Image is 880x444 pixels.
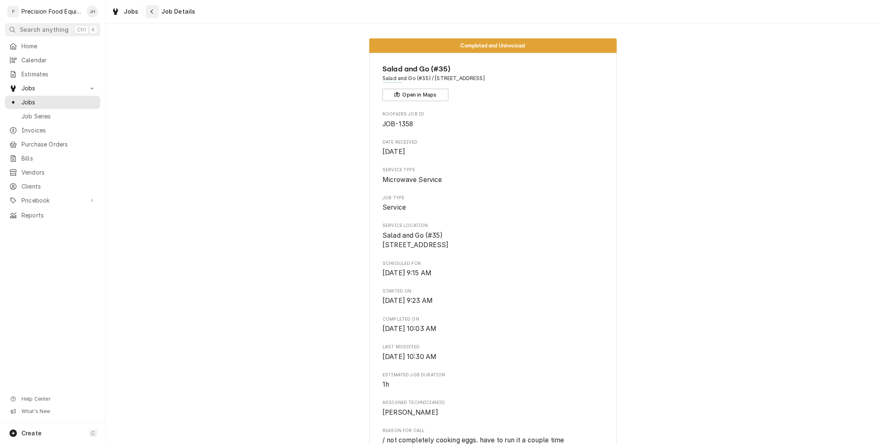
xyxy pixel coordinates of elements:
span: Started On [382,296,603,306]
span: [DATE] 9:23 AM [382,297,433,305]
button: Navigate back [146,5,159,18]
span: What's New [21,408,95,415]
span: Assigned Technician(s) [382,408,603,418]
span: Service Location [382,231,603,250]
span: [DATE] 10:30 AM [382,353,436,361]
span: Scheduled For [382,260,603,267]
span: Service Location [382,222,603,229]
div: Service Type [382,167,603,184]
span: Job Type [382,195,603,201]
div: Estimated Job Duration [382,372,603,390]
span: Salad and Go (#35) [STREET_ADDRESS] [382,231,449,249]
span: Ctrl [77,26,86,33]
div: Assigned Technician(s) [382,399,603,417]
span: Estimates [21,70,96,78]
span: Roopairs Job ID [382,119,603,129]
div: Roopairs Job ID [382,111,603,129]
span: Completed On [382,324,603,334]
a: Go to What's New [5,406,100,417]
a: Home [5,40,100,53]
div: Completed On [382,316,603,334]
span: Service [382,203,406,211]
div: Precision Food Equipment LLC's Avatar [7,6,19,17]
span: Clients [21,182,96,191]
span: Home [21,42,96,50]
a: Bills [5,152,100,165]
span: Estimated Job Duration [382,380,603,390]
span: Name [382,64,603,75]
span: Scheduled For [382,268,603,278]
span: Roopairs Job ID [382,111,603,118]
span: Completed and Uninvoiced [461,43,525,48]
span: Reason For Call [382,427,603,434]
div: Client Information [382,64,603,101]
a: Calendar [5,54,100,67]
span: Last Modified [382,352,603,362]
a: Go to Help Center [5,393,100,405]
div: Job Type [382,195,603,213]
span: Address [382,75,603,82]
span: Invoices [21,126,96,135]
span: [DATE] [382,148,405,156]
span: Jobs [21,98,96,106]
a: Jobs [108,5,142,18]
div: P [7,6,19,17]
span: Pricebook [21,196,84,205]
span: Calendar [21,56,96,64]
span: Help Center [21,396,95,402]
a: Reports [5,209,100,222]
div: Last Modified [382,344,603,361]
span: Reports [21,211,96,220]
a: Purchase Orders [5,138,100,151]
span: / not completely cooking eggs. have to run it a couple time [382,436,564,444]
div: Precision Food Equipment LLC [21,7,82,16]
button: Search anythingCtrlK [5,23,100,36]
span: Purchase Orders [21,140,96,149]
span: Completed On [382,316,603,323]
a: Go to Jobs [5,82,100,95]
div: Service Location [382,222,603,250]
span: Job Series [21,112,96,120]
span: [DATE] 9:15 AM [382,269,432,277]
a: Jobs [5,96,100,109]
button: Open in Maps [382,89,448,101]
span: Service Type [382,167,603,173]
div: Scheduled For [382,260,603,278]
a: Vendors [5,166,100,179]
div: Status [369,38,617,53]
span: Create [21,430,42,437]
span: Estimated Job Duration [382,372,603,378]
span: C [91,430,95,437]
div: Jason Hertel's Avatar [87,6,98,17]
a: Clients [5,180,100,193]
span: 1h [382,380,389,388]
span: Assigned Technician(s) [382,399,603,406]
span: Job Details [159,7,196,16]
span: [PERSON_NAME] [382,409,438,416]
a: Estimates [5,68,100,81]
div: Started On [382,288,603,306]
span: JOB-1358 [382,120,413,128]
span: Last Modified [382,344,603,350]
span: Date Received [382,147,603,157]
span: [DATE] 10:03 AM [382,325,436,333]
span: Date Received [382,139,603,146]
span: Service Type [382,175,603,185]
a: Invoices [5,124,100,137]
span: K [92,26,95,33]
span: Job Type [382,203,603,213]
span: Started On [382,288,603,295]
div: JH [87,6,98,17]
span: Jobs [21,84,84,92]
span: Bills [21,154,96,163]
span: Jobs [124,7,139,16]
a: Go to Pricebook [5,194,100,207]
a: Job Series [5,110,100,123]
span: Vendors [21,168,96,177]
span: Microwave Service [382,176,442,184]
span: Search anything [20,26,68,34]
div: Date Received [382,139,603,157]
